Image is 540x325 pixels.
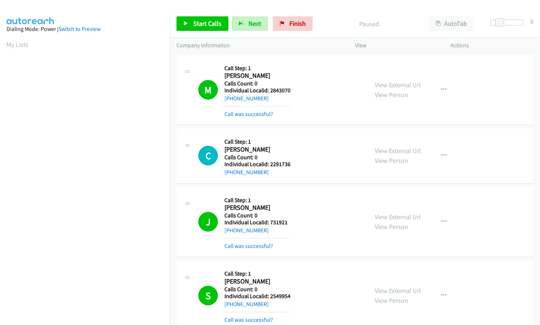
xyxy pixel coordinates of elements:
h1: C [198,146,218,165]
a: View Person [375,91,408,99]
h5: Calls Count: 0 [224,154,291,161]
h5: Call Step: 1 [224,138,291,145]
p: Paused [322,19,416,29]
a: View External Url [375,213,421,221]
a: View External Url [375,81,421,89]
a: My Lists [7,40,28,49]
p: Actions [451,41,533,50]
h5: Call Step: 1 [224,65,291,72]
h1: M [198,80,218,100]
p: Company Information [176,41,342,50]
span: Next [248,19,261,28]
a: Call was successful? [224,242,273,249]
h5: Call Step: 1 [224,270,291,277]
h2: [PERSON_NAME] [224,72,289,80]
h5: Individual Localid: 731921 [224,219,289,226]
h5: Calls Count: 0 [224,212,289,219]
h5: Call Step: 1 [224,197,289,204]
a: View Person [375,296,408,305]
h1: J [198,212,218,232]
a: [PHONE_NUMBER] [224,301,269,308]
a: Finish [273,16,313,31]
h1: S [198,286,218,305]
a: Call was successful? [224,111,273,117]
a: Switch to Preview [58,25,101,32]
button: AutoTab [429,16,474,31]
h5: Individual Localid: 2291736 [224,161,291,168]
h5: Calls Count: 0 [224,80,291,87]
h5: Individual Localid: 2549954 [224,293,291,300]
a: View External Url [375,286,421,295]
a: Start Calls [176,16,228,31]
p: View [355,41,438,50]
div: 8 [530,16,533,26]
a: View Person [375,156,408,165]
a: View Person [375,222,408,231]
span: Start Calls [193,19,222,28]
h2: [PERSON_NAME] [224,145,289,154]
h2: [PERSON_NAME] [224,277,289,286]
a: [PHONE_NUMBER] [224,95,269,102]
button: Next [232,16,268,31]
a: [PHONE_NUMBER] [224,169,269,176]
h2: [PERSON_NAME] [224,204,289,212]
a: [PHONE_NUMBER] [224,227,269,234]
div: Dialing Mode: Power | [7,25,163,33]
h5: Individual Localid: 2843070 [224,87,291,94]
h5: Calls Count: 0 [224,286,291,293]
iframe: Resource Center [519,133,540,191]
a: Call was successful? [224,316,273,323]
span: Finish [289,19,306,28]
a: View External Url [375,147,421,155]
